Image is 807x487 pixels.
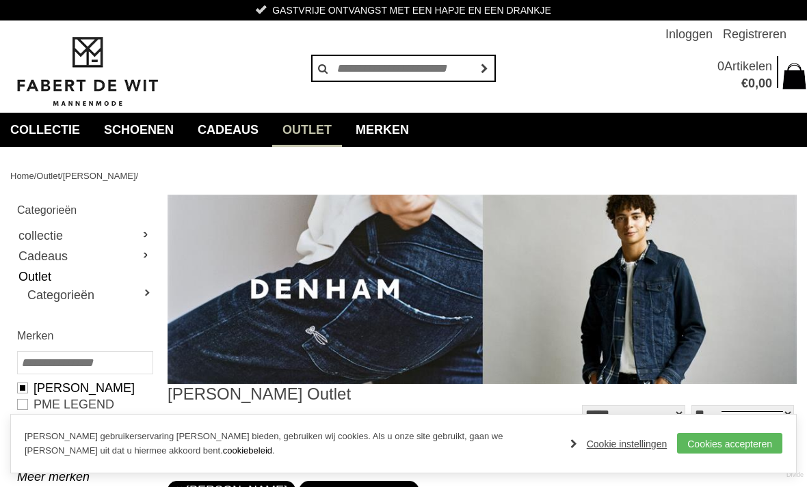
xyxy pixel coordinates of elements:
p: [PERSON_NAME] gebruikerservaring [PERSON_NAME] bieden, gebruiken wij cookies. Als u onze site geb... [25,430,557,458]
a: Inloggen [665,20,713,48]
span: / [34,171,37,181]
h1: [PERSON_NAME] Outlet [168,384,482,404]
h2: Merken [17,327,152,344]
a: Outlet [36,171,60,181]
a: Categorieën [27,287,152,303]
a: Registreren [723,20,786,48]
a: [PERSON_NAME] [17,380,152,396]
span: , [755,76,758,90]
a: Home [10,171,34,181]
a: Terug naar boven [722,411,783,473]
a: PROFUOMO [17,413,152,429]
h2: Categorieën [17,201,152,219]
span: / [136,171,139,181]
a: PME LEGEND [17,396,152,413]
a: Cadeaus [17,246,152,266]
img: DENHAM [168,195,797,384]
span: 0 [748,76,755,90]
a: Cadeaus [187,113,269,147]
span: 00 [758,76,772,90]
a: Outlet [17,266,152,287]
a: cookiebeleid [223,445,272,456]
span: / [60,171,63,181]
a: Outlet [272,113,342,147]
span: Artikelen [724,59,772,73]
a: Merken [345,113,419,147]
a: Meer merken [17,469,152,485]
span: 0 [717,59,724,73]
img: Fabert de Wit [10,35,164,109]
span: € [741,76,748,90]
a: Cookies accepteren [677,433,782,454]
a: collectie [17,225,152,246]
a: Schoenen [94,113,184,147]
a: [PERSON_NAME] [63,171,136,181]
a: Cookie instellingen [570,434,667,454]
